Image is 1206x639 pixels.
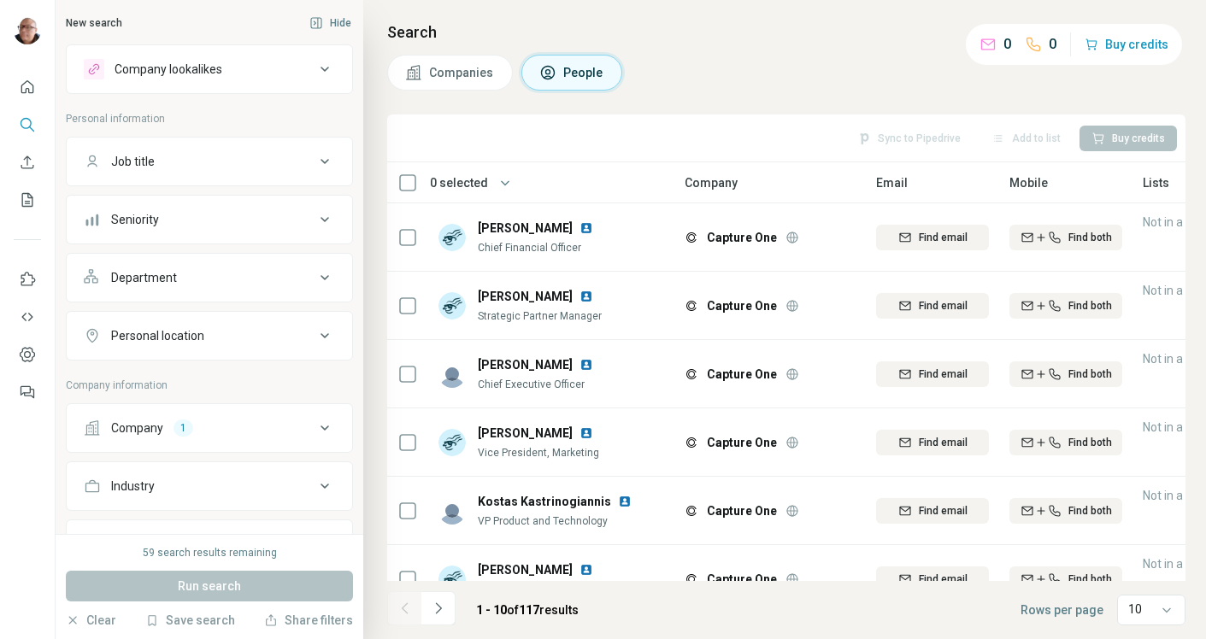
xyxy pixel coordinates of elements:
span: Find both [1068,572,1112,587]
span: [PERSON_NAME] [478,356,573,373]
span: Companies [429,64,495,81]
span: Find both [1068,366,1112,382]
img: LinkedIn logo [579,358,593,372]
span: Find email [919,230,968,245]
button: Quick start [14,72,41,103]
button: Find email [876,293,989,319]
button: Use Surfe API [14,302,41,332]
p: Personal information [66,111,353,126]
span: Find both [1068,298,1112,314]
img: Logo of Capture One [685,572,698,586]
div: Job title [111,153,155,170]
button: Find email [876,430,989,455]
span: [PERSON_NAME] [478,221,573,235]
img: Logo of Capture One [685,504,698,518]
span: Not in a list [1143,352,1201,366]
span: Mobile [1009,174,1048,191]
img: LinkedIn logo [579,221,593,235]
button: Find email [876,498,989,524]
button: Share filters [264,612,353,629]
img: Avatar [438,429,466,456]
button: Find both [1009,498,1122,524]
p: Company information [66,378,353,393]
div: Company lookalikes [115,61,222,78]
button: Company lookalikes [67,49,352,90]
span: VP Product and Technology [478,515,608,527]
span: 1 - 10 [476,603,507,617]
span: Company [685,174,738,191]
img: Logo of Capture One [685,299,698,313]
button: Company1 [67,407,352,448]
span: Capture One [707,502,777,519]
span: Capture One [707,229,777,246]
button: Dashboard [14,339,41,370]
span: Not in a list [1143,215,1201,229]
button: My lists [14,185,41,215]
p: 0 [1049,34,1056,55]
div: 59 search results remaining [143,545,277,560]
img: Avatar [14,17,41,44]
button: Find email [876,361,989,387]
button: Find email [876,566,989,592]
img: LinkedIn logo [579,563,593,577]
span: Email [876,174,908,191]
span: [PERSON_NAME] [478,561,573,578]
button: Find both [1009,361,1122,387]
button: Enrich CSV [14,147,41,178]
button: Department [67,257,352,298]
span: [PERSON_NAME] [478,288,573,305]
span: 0 selected [430,174,488,191]
p: 0 [1003,34,1011,55]
img: Logo of Capture One [685,367,698,381]
button: Find both [1009,293,1122,319]
img: Avatar [438,361,466,388]
span: results [476,603,579,617]
button: HQ location [67,524,352,565]
span: Find both [1068,230,1112,245]
span: Find email [919,435,968,450]
button: Find both [1009,430,1122,455]
button: Use Surfe on LinkedIn [14,264,41,295]
span: Not in a list [1143,420,1201,434]
img: Logo of Capture One [685,436,698,449]
button: Find both [1009,225,1122,250]
img: LinkedIn logo [579,426,593,440]
button: Clear [66,612,116,629]
div: Industry [111,478,155,495]
span: Not in a list [1143,284,1201,297]
button: Search [14,109,41,140]
button: Personal location [67,315,352,356]
span: of [507,603,519,617]
div: Department [111,269,177,286]
div: New search [66,15,122,31]
button: Find email [876,225,989,250]
button: Navigate to next page [421,591,456,625]
span: Rows per page [1021,601,1103,618]
div: Personal location [111,327,204,344]
div: Seniority [111,211,159,228]
span: Capture One [707,366,777,383]
button: Feedback [14,377,41,407]
span: Chief Executive Officer [478,378,585,390]
span: Kostas Kastrinogiannis [478,495,611,508]
img: Logo of Capture One [685,231,698,244]
button: Find both [1009,566,1122,592]
span: Find both [1068,435,1112,450]
div: Company [111,419,163,437]
span: Not in a list [1143,489,1201,502]
img: Avatar [438,566,466,593]
span: Capture One [707,434,777,451]
h4: Search [387,21,1185,44]
p: 10 [1128,601,1142,618]
span: Chief Financial Officer [478,242,581,254]
span: Find email [919,572,968,587]
span: Find both [1068,503,1112,519]
img: LinkedIn logo [618,495,632,508]
img: Avatar [438,224,466,251]
img: LinkedIn logo [579,290,593,303]
img: Avatar [438,497,466,525]
button: Buy credits [1085,32,1168,56]
span: Not in a list [1143,557,1201,571]
span: Find email [919,503,968,519]
span: People [563,64,604,81]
